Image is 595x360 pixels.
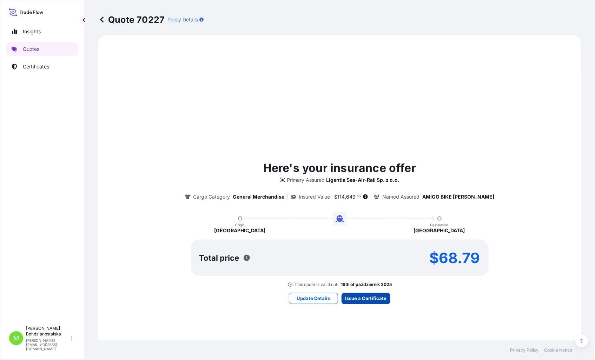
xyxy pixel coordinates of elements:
button: Issue a Certificate [342,293,390,304]
p: $68.79 [430,252,480,264]
span: 649 [346,194,356,199]
p: Named Assured [382,193,419,200]
p: Quotes [23,46,39,53]
p: Update Details [297,295,330,302]
p: Certificates [23,63,49,70]
p: Insured Value [299,193,330,200]
button: Update Details [289,293,338,304]
span: $ [335,194,338,199]
a: Quotes [6,42,78,56]
span: . [356,195,357,198]
p: This quote is valid until [295,282,339,287]
p: Insights [23,28,41,35]
p: Policy Details [167,16,198,23]
p: Here's your insurance offer [263,160,416,176]
span: , [345,194,346,199]
a: Insights [6,25,78,39]
p: [GEOGRAPHIC_DATA] [414,227,465,234]
p: Ligentia Sea-Air-Rail Sp. z o.o. [326,176,399,184]
p: Origin [235,223,245,227]
p: Primary Assured [287,176,325,184]
span: M [13,335,19,342]
p: Destination [430,223,449,227]
span: 114 [338,194,345,199]
p: [PERSON_NAME][EMAIL_ADDRESS][DOMAIN_NAME] [26,338,70,351]
p: [PERSON_NAME] Bohdzianostalska [26,326,70,337]
a: Certificates [6,60,78,74]
a: Privacy Policy [510,347,539,353]
a: Cookie Notice [544,347,573,353]
p: [GEOGRAPHIC_DATA] [214,227,266,234]
p: Issue a Certificate [345,295,387,302]
p: Quote 70227 [98,14,165,25]
p: General Merchandise [233,193,285,200]
p: 16th of październik 2025 [341,282,392,287]
p: Cargo Category [193,193,230,200]
span: 92 [357,195,362,198]
p: AMIGO BIKE [PERSON_NAME] [422,193,494,200]
p: Total price [199,254,239,261]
